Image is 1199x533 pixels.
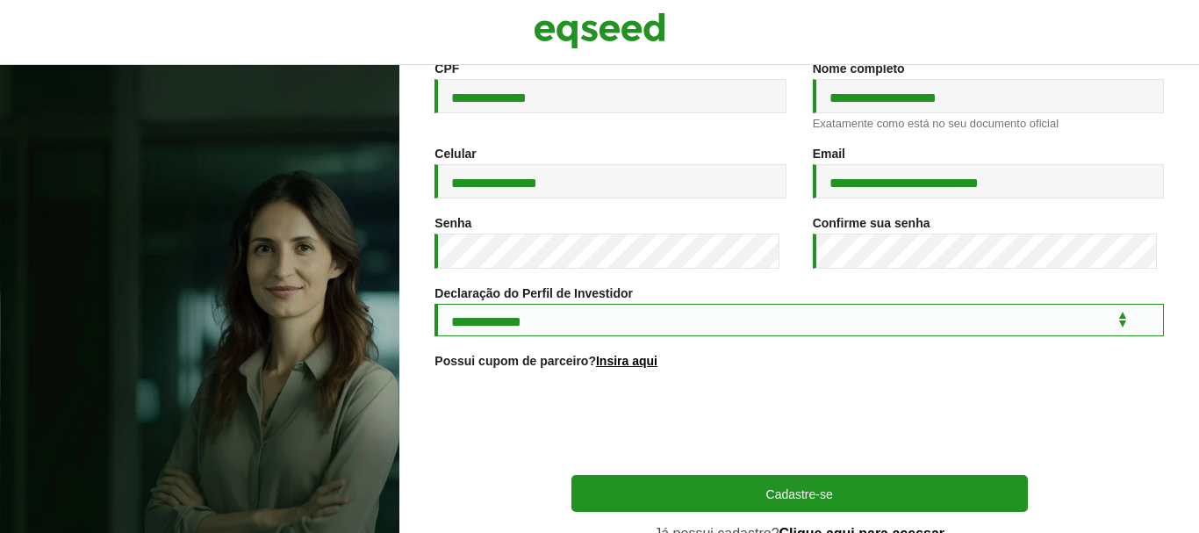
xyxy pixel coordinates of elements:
[434,62,459,75] label: CPF
[434,148,476,160] label: Celular
[434,287,633,299] label: Declaração do Perfil de Investidor
[813,148,845,160] label: Email
[434,355,657,367] label: Possui cupom de parceiro?
[813,217,930,229] label: Confirme sua senha
[596,355,657,367] a: Insira aqui
[571,475,1028,512] button: Cadastre-se
[434,217,471,229] label: Senha
[534,9,665,53] img: EqSeed Logo
[666,389,933,457] iframe: reCAPTCHA
[813,118,1164,129] div: Exatamente como está no seu documento oficial
[813,62,905,75] label: Nome completo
